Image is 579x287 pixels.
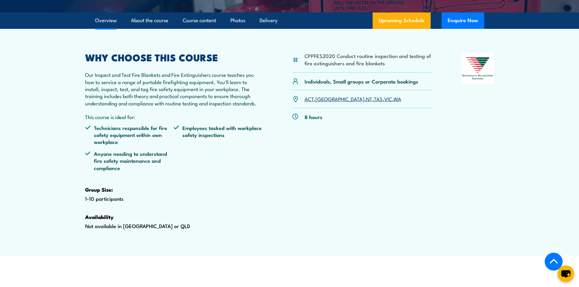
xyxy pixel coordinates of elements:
[95,12,117,29] a: Overview
[131,12,168,29] a: About the course
[366,95,372,102] a: NT
[85,186,113,193] strong: Group Size:
[305,95,401,102] p: , , , , ,
[384,95,392,102] a: VIC
[305,78,418,85] p: Individuals, Small groups or Corporate bookings
[394,95,401,102] a: WA
[85,124,174,145] li: Technicians responsible for fire safety equipment within own workplace
[85,213,114,221] strong: Availability
[85,71,263,107] p: Our Inspect and Test Fire Blankets and Fire Extinguishers course teaches you how to service a ran...
[442,12,484,29] button: Enquire Now
[305,113,322,120] p: 8 hours
[85,150,174,171] li: Anyone needing to understand fire safety maintenance and compliance
[305,52,432,67] li: CPPFES2020 Conduct routine inspection and testing of fire extinguishers and fire blankets
[85,113,263,120] p: This course is ideal for:
[85,53,263,249] div: 1-10 participants Not available in [GEOGRAPHIC_DATA] or QLD
[174,124,262,145] li: Employees tasked with workplace safety inspections
[373,12,431,29] a: Upcoming Schedule
[85,53,263,61] h2: WHY CHOOSE THIS COURSE
[315,95,364,102] a: [GEOGRAPHIC_DATA]
[260,12,277,29] a: Delivery
[557,265,574,282] button: chat-button
[374,95,383,102] a: TAS
[183,12,216,29] a: Course content
[305,95,314,102] a: ACT
[461,53,494,84] img: Nationally Recognised Training logo.
[230,12,245,29] a: Photos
